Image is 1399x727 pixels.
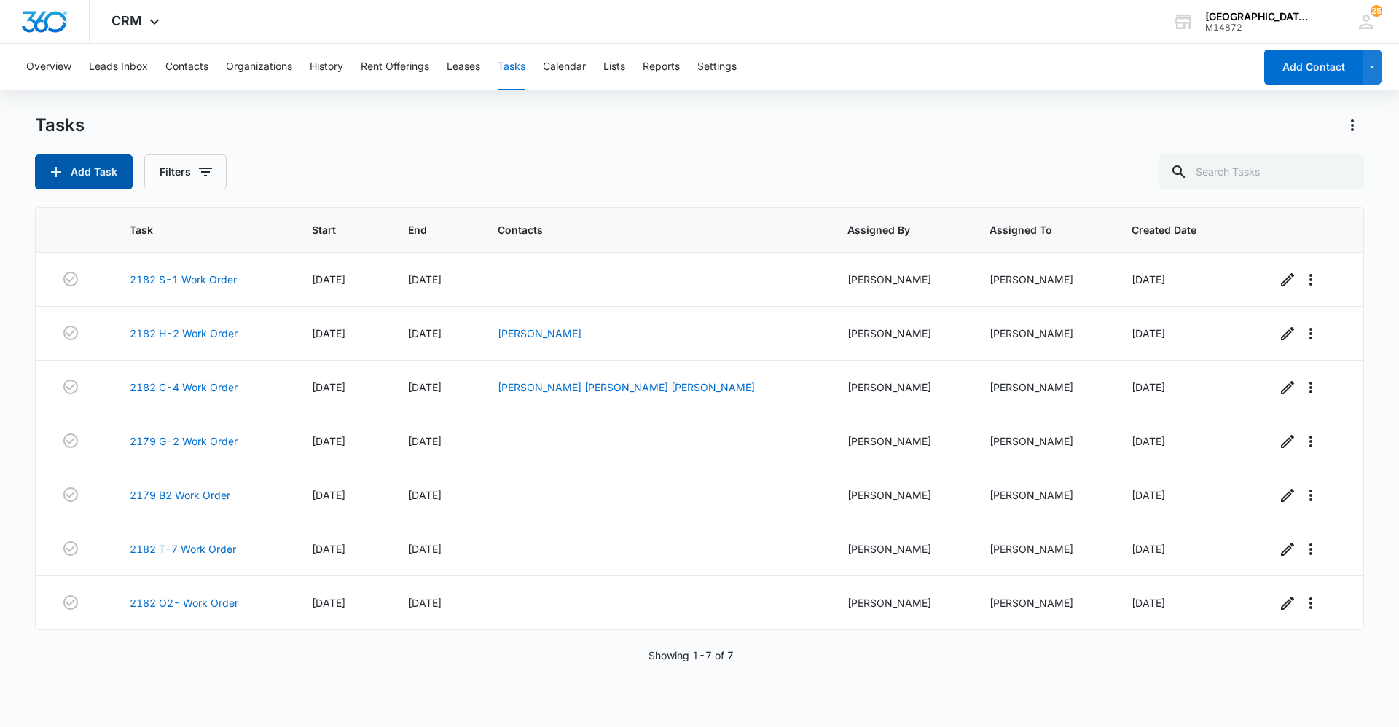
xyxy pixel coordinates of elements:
a: 2182 C-4 Work Order [130,380,238,395]
span: [DATE] [408,597,442,609]
div: [PERSON_NAME] [847,541,955,557]
button: Organizations [226,44,292,90]
button: Overview [26,44,71,90]
div: [PERSON_NAME] [990,487,1097,503]
span: Assigned By [847,222,933,237]
div: [PERSON_NAME] [847,380,955,395]
div: account name [1205,11,1312,23]
span: CRM [111,13,142,28]
span: Start [312,222,352,237]
button: Calendar [543,44,586,90]
span: [DATE] [408,381,442,393]
button: Leases [447,44,480,90]
span: [DATE] [312,489,345,501]
a: 2182 O2- Work Order [130,595,238,610]
span: [DATE] [1132,597,1165,609]
span: [DATE] [1132,327,1165,339]
button: Settings [697,44,737,90]
div: [PERSON_NAME] [847,326,955,341]
span: End [408,222,442,237]
div: [PERSON_NAME] [847,272,955,287]
a: 2179 B2 Work Order [130,487,230,503]
button: Add Contact [1264,50,1363,85]
button: Actions [1341,114,1364,137]
span: [DATE] [408,435,442,447]
span: [DATE] [312,543,345,555]
span: Assigned To [990,222,1075,237]
span: Task [130,222,256,237]
a: 2182 S-1 Work Order [130,272,237,287]
div: [PERSON_NAME] [847,487,955,503]
div: notifications count [1371,5,1382,17]
button: History [310,44,343,90]
div: [PERSON_NAME] [990,433,1097,449]
span: [DATE] [408,327,442,339]
span: [DATE] [312,381,345,393]
button: Reports [643,44,680,90]
span: [DATE] [1132,381,1165,393]
span: [DATE] [1132,435,1165,447]
button: Lists [603,44,625,90]
div: account id [1205,23,1312,33]
span: Created Date [1132,222,1220,237]
div: [PERSON_NAME] [990,595,1097,610]
span: [DATE] [408,489,442,501]
p: Showing 1-7 of 7 [648,648,734,663]
a: 2182 T-7 Work Order [130,541,236,557]
h1: Tasks [35,114,85,136]
button: Add Task [35,154,133,189]
span: Contacts [498,222,791,237]
span: [DATE] [408,273,442,286]
span: [DATE] [1132,489,1165,501]
div: [PERSON_NAME] [990,541,1097,557]
span: [DATE] [312,435,345,447]
span: [DATE] [312,273,345,286]
button: Tasks [498,44,525,90]
span: [DATE] [312,327,345,339]
button: Rent Offerings [361,44,429,90]
button: Filters [144,154,227,189]
button: Leads Inbox [89,44,148,90]
a: [PERSON_NAME] [498,327,581,339]
a: 2182 H-2 Work Order [130,326,238,341]
input: Search Tasks [1159,154,1364,189]
a: 2179 G-2 Work Order [130,433,238,449]
span: [DATE] [1132,273,1165,286]
span: [DATE] [312,597,345,609]
div: [PERSON_NAME] [847,433,955,449]
span: 25 [1371,5,1382,17]
a: [PERSON_NAME] [PERSON_NAME] [PERSON_NAME] [498,381,755,393]
div: [PERSON_NAME] [990,380,1097,395]
span: [DATE] [408,543,442,555]
div: [PERSON_NAME] [990,272,1097,287]
button: Contacts [165,44,208,90]
div: [PERSON_NAME] [990,326,1097,341]
div: [PERSON_NAME] [847,595,955,610]
span: [DATE] [1132,543,1165,555]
